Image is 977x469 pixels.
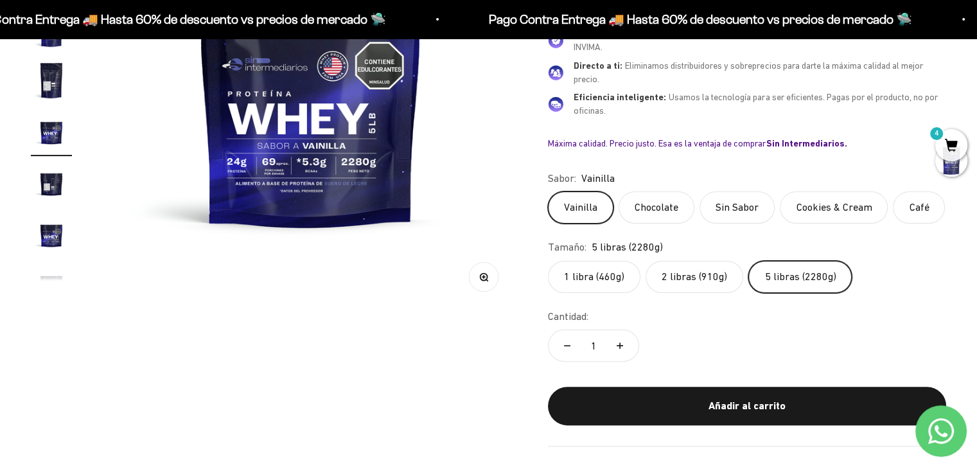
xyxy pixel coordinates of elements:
[601,330,638,361] button: Aumentar cantidad
[548,65,563,80] img: Directo a ti
[581,170,615,187] span: Vainilla
[548,33,563,48] img: Calidad garantizada
[548,96,563,112] img: Eficiencia inteligente
[31,60,72,101] img: Proteína Whey
[31,111,72,152] img: Proteína Whey
[548,308,588,325] label: Cantidad:
[574,60,922,84] span: Eliminamos distribuidores y sobreprecios para darte la máxima calidad al mejor precio.
[549,330,586,361] button: Reducir cantidad
[31,214,72,255] img: Proteína Whey
[31,163,72,204] img: Proteína Whey
[31,111,72,156] button: Ir al artículo 10
[548,137,946,149] div: Máxima calidad. Precio justo. Esa es la ventaja de comprar
[574,92,666,102] span: Eficiencia inteligente:
[31,60,72,105] button: Ir al artículo 9
[548,170,576,187] legend: Sabor:
[574,92,937,116] span: Usamos la tecnología para ser eficientes. Pagas por el producto, no por oficinas.
[31,214,72,259] button: Ir al artículo 12
[574,398,920,414] div: Añadir al carrito
[31,265,72,306] img: Proteína Whey
[548,239,586,256] legend: Tamaño:
[766,138,847,148] b: Sin Intermediarios.
[935,139,967,154] a: 4
[592,239,663,256] span: 5 libras (2280g)
[487,9,910,30] p: Pago Contra Entrega 🚚 Hasta 60% de descuento vs precios de mercado 🛸
[548,387,946,425] button: Añadir al carrito
[574,29,661,39] span: Calidad garantizada:
[574,60,622,71] span: Directo a ti:
[31,265,72,310] button: Ir al artículo 13
[929,126,944,141] mark: 4
[31,163,72,208] button: Ir al artículo 11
